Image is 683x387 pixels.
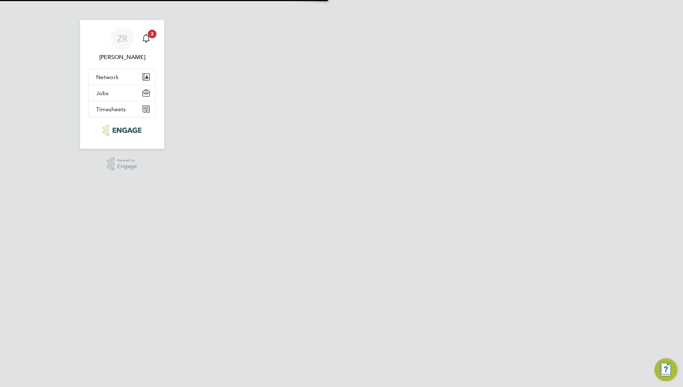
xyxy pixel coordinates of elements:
span: Ziaur Rahman [89,53,156,62]
a: 3 [139,27,153,50]
nav: Main navigation [80,20,164,149]
button: Jobs [89,85,155,101]
span: Powered by [117,157,137,163]
span: Timesheets [96,106,126,113]
span: Engage [117,163,137,170]
button: Timesheets [89,101,155,117]
span: 3 [148,30,156,38]
a: Powered byEngage [107,157,138,171]
button: Engage Resource Center [654,358,677,381]
span: ZR [117,34,128,43]
img: ncclondon-logo-retina.png [103,124,141,136]
a: Go to home page [89,124,156,136]
button: Network [89,69,155,85]
span: Network [96,74,119,80]
span: Jobs [96,90,109,97]
a: ZR[PERSON_NAME] [89,27,156,62]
